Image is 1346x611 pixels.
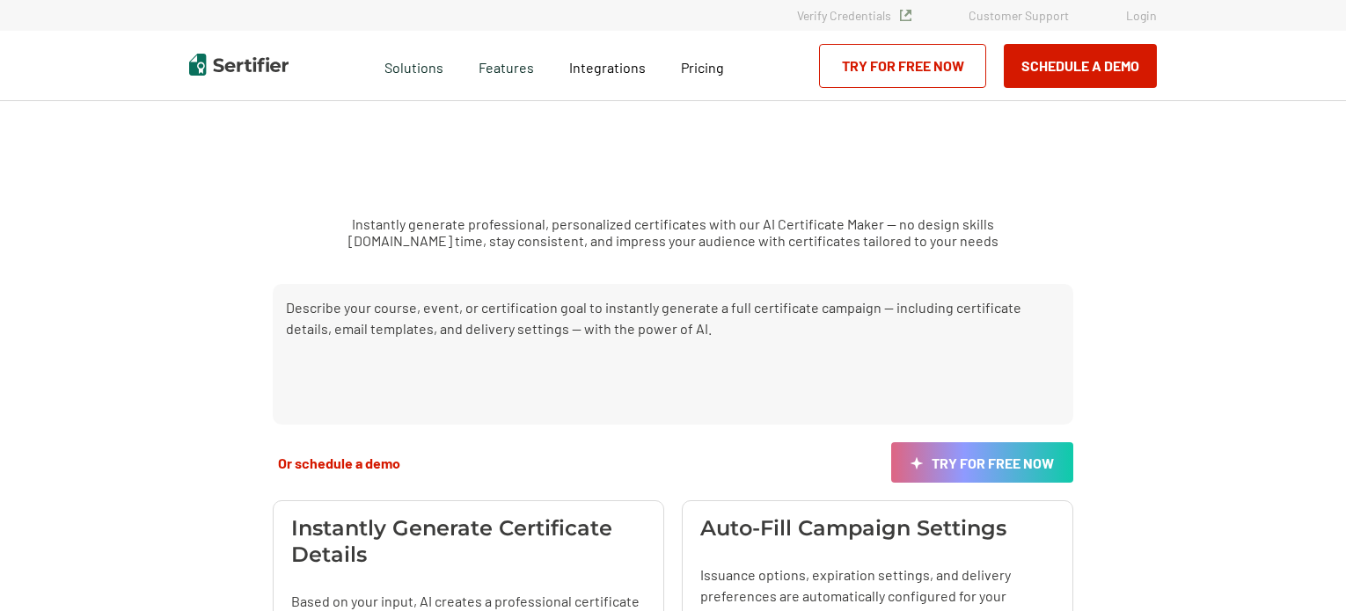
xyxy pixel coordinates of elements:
[189,54,289,76] img: Sertifier | Digital Credentialing Platform
[911,457,923,470] img: AI Icon
[569,59,646,76] span: Integrations
[1126,8,1157,23] a: Login
[819,44,986,88] a: Try for Free Now
[479,55,534,76] span: Features
[681,55,724,76] a: Pricing
[384,55,443,76] span: Solutions
[291,515,646,568] h3: Instantly Generate Certificate Details
[700,515,1006,542] h3: Auto-Fill Campaign Settings
[273,454,406,472] button: Or schedule a demo
[459,136,888,189] h1: AI Certificate Maker
[681,59,724,76] span: Pricing
[891,442,1073,483] a: Try for free now
[569,55,646,76] a: Integrations
[969,8,1069,23] a: Customer Support
[797,8,911,23] a: Verify Credentials
[300,215,1046,249] p: Instantly generate professional, personalized certificates with our AI Certificate Maker — no des...
[273,442,406,483] a: Or schedule a demo
[900,10,911,21] img: Verified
